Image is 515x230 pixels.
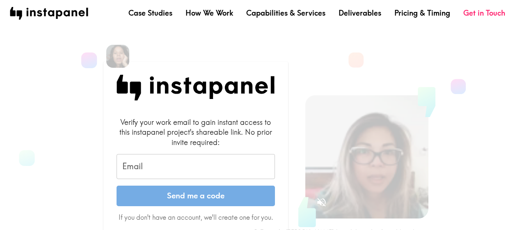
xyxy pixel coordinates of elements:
a: Capabilities & Services [246,8,325,18]
img: Kelly [106,45,129,68]
a: Get in Touch [463,8,505,18]
a: Deliverables [339,8,381,18]
a: How We Work [185,8,233,18]
a: Pricing & Timing [394,8,450,18]
div: Verify your work email to gain instant access to this instapanel project's shareable link. No pri... [117,117,275,147]
p: If you don't have an account, we'll create one for you. [117,213,275,222]
a: Case Studies [128,8,172,18]
img: Instapanel [117,75,275,101]
img: instapanel [10,7,88,20]
button: Sound is off [313,193,330,211]
button: Send me a code [117,186,275,206]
